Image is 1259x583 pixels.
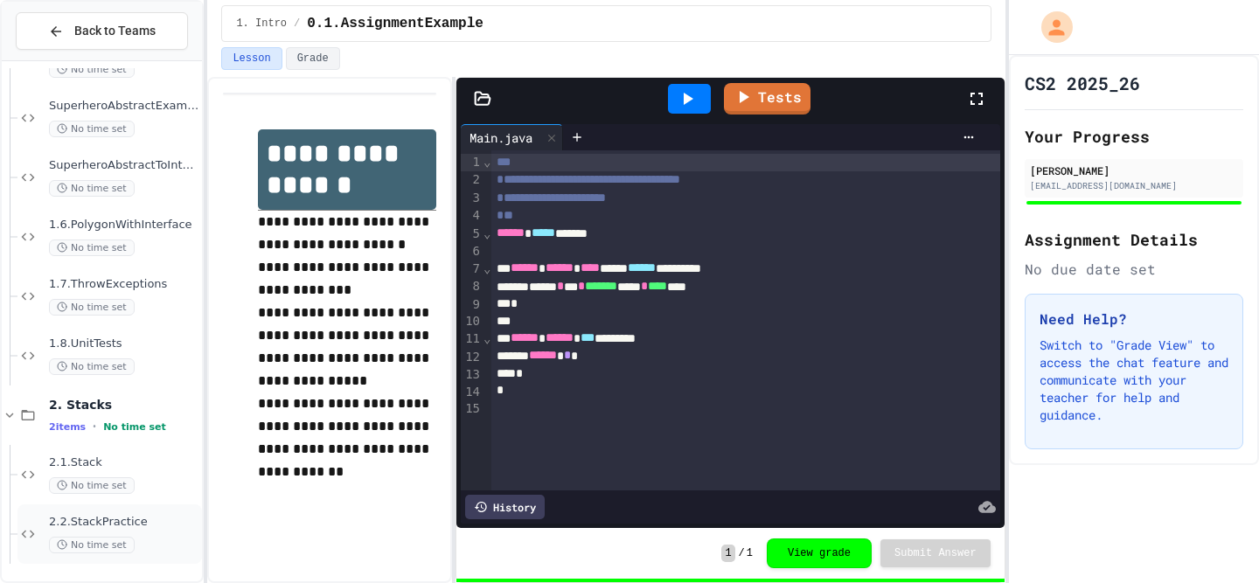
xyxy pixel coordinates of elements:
span: 0.1.AssignmentExample [307,13,483,34]
span: 2.2.StackPractice [49,515,198,530]
div: 5 [461,226,483,243]
span: • [93,420,96,434]
div: 8 [461,278,483,295]
div: Main.java [461,124,563,150]
span: Fold line [483,261,491,275]
span: 1 [721,545,734,562]
button: Submit Answer [880,539,991,567]
div: 15 [461,400,483,418]
div: 13 [461,366,483,384]
div: 7 [461,260,483,278]
button: Grade [286,47,340,70]
span: 1.8.UnitTests [49,337,198,351]
div: 11 [461,330,483,348]
div: 12 [461,349,483,366]
span: Fold line [483,155,491,169]
button: Back to Teams [16,12,188,50]
div: 10 [461,313,483,330]
div: 14 [461,384,483,401]
div: 1 [461,154,483,171]
h2: Your Progress [1025,124,1243,149]
div: 2 [461,171,483,189]
button: View grade [767,538,872,568]
button: Lesson [221,47,282,70]
span: No time set [103,421,166,433]
div: 3 [461,190,483,207]
h3: Need Help? [1040,309,1228,330]
span: 2. Stacks [49,397,198,413]
span: No time set [49,239,135,256]
span: 1 [747,546,753,560]
div: Main.java [461,128,541,147]
span: 1. Intro [236,17,287,31]
span: No time set [49,299,135,316]
span: 2.1.Stack [49,455,198,470]
span: 2 items [49,421,86,433]
span: No time set [49,61,135,78]
span: No time set [49,477,135,494]
div: [EMAIL_ADDRESS][DOMAIN_NAME] [1030,179,1238,192]
span: No time set [49,180,135,197]
div: 6 [461,243,483,260]
span: Fold line [483,226,491,240]
span: / [739,546,745,560]
p: Switch to "Grade View" to access the chat feature and communicate with your teacher for help and ... [1040,337,1228,424]
span: / [294,17,300,31]
span: 1.6.PolygonWithInterface [49,218,198,233]
div: [PERSON_NAME] [1030,163,1238,178]
span: No time set [49,121,135,137]
div: History [465,495,545,519]
span: Fold line [483,331,491,345]
span: SuperheroAbstractToInterface [49,158,198,173]
span: SuperheroAbstractExample [49,99,198,114]
div: 4 [461,207,483,225]
span: Back to Teams [74,22,156,40]
span: Submit Answer [894,546,977,560]
span: 1.7.ThrowExceptions [49,277,198,292]
h2: Assignment Details [1025,227,1243,252]
div: No due date set [1025,259,1243,280]
a: Tests [724,83,810,115]
div: 9 [461,296,483,314]
span: No time set [49,537,135,553]
h1: CS2 2025_26 [1025,71,1140,95]
span: No time set [49,358,135,375]
div: My Account [1023,7,1077,47]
